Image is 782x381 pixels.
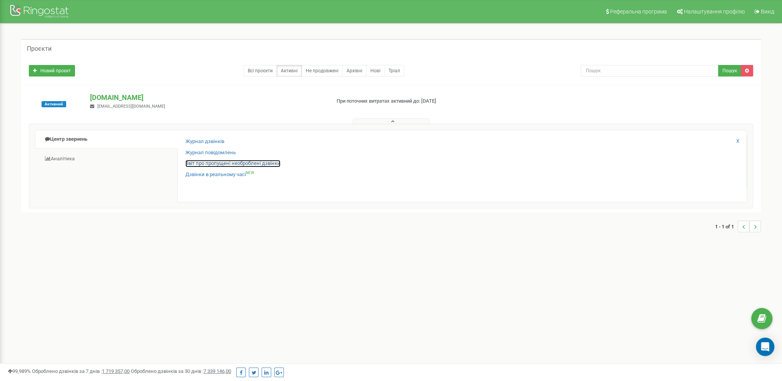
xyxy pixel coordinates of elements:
[32,368,130,374] span: Оброблено дзвінків за 7 днів :
[756,338,774,356] div: Open Intercom Messenger
[97,104,165,109] span: [EMAIL_ADDRESS][DOMAIN_NAME]
[35,150,178,168] a: Аналiтика
[337,98,509,105] p: При поточних витратах активний до: [DATE]
[35,130,178,149] a: Центр звернень
[90,93,324,103] p: [DOMAIN_NAME]
[8,368,31,374] span: 99,989%
[243,65,277,77] a: Всі проєкти
[131,368,231,374] span: Оброблено дзвінків за 30 днів :
[581,65,719,77] input: Пошук
[27,45,52,52] h5: Проєкти
[302,65,343,77] a: Не продовжені
[715,221,738,232] span: 1 - 1 of 1
[761,8,774,15] span: Вихід
[185,160,280,167] a: Звіт про пропущені необроблені дзвінки
[610,8,667,15] span: Реферальна програма
[366,65,385,77] a: Нові
[715,213,761,240] nav: ...
[384,65,404,77] a: Тріал
[102,368,130,374] u: 1 719 357,00
[185,138,224,145] a: Журнал дзвінків
[718,65,741,77] button: Пошук
[736,138,739,145] a: X
[29,65,75,77] a: Новий проєкт
[684,8,745,15] span: Налаштування профілю
[185,149,236,156] a: Журнал повідомлень
[42,101,66,107] span: Активний
[246,171,254,175] sup: NEW
[342,65,367,77] a: Архівні
[185,171,254,178] a: Дзвінки в реальному часіNEW
[277,65,302,77] a: Активні
[203,368,231,374] u: 7 339 146,00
